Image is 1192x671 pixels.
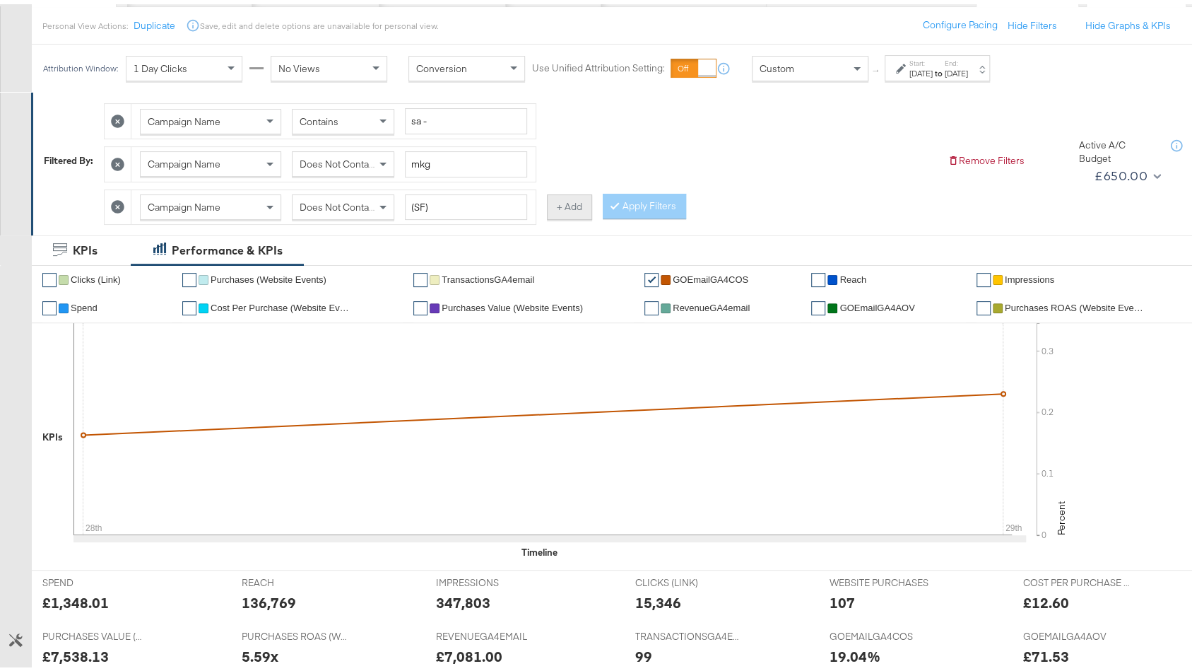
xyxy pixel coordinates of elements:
[42,642,109,663] div: £7,538.13
[42,426,63,440] div: KPIs
[829,642,880,663] div: 19.04%
[211,270,326,281] span: Purchases (Website Events)
[532,58,665,71] label: Use Unified Attribution Setting:
[635,642,652,663] div: 99
[42,16,128,28] div: Personal View Actions:
[1023,642,1069,663] div: £71.53
[42,588,109,609] div: £1,348.01
[134,15,175,28] button: Duplicate
[635,588,681,609] div: 15,346
[172,238,283,255] div: Performance & KPIs
[829,626,935,639] span: GOEMAILGA4COS
[829,572,935,585] span: WEBSITE PURCHASES
[148,197,220,209] span: Campaign Name
[278,58,320,71] span: No Views
[933,64,945,74] strong: to
[71,298,98,309] span: Spend
[148,153,220,166] span: Campaign Name
[42,59,119,69] div: Attribution Window:
[1005,298,1146,309] span: Purchases ROAS (Website Events)
[405,147,527,173] input: Enter a search term
[1005,270,1054,281] span: Impressions
[442,298,583,309] span: Purchases Value (Website Events)
[42,626,148,639] span: PURCHASES VALUE (WEBSITE EVENTS)
[829,588,854,609] div: 107
[44,150,93,163] div: Filtered By:
[976,269,991,283] a: ✔
[760,58,794,71] span: Custom
[1094,161,1147,182] div: £650.00
[547,190,592,216] button: + Add
[870,64,883,69] span: ↑
[405,190,527,216] input: Enter a search term
[73,238,98,255] div: KPIs
[909,54,933,64] label: Start:
[644,269,659,283] a: ✔
[300,153,377,166] span: Does Not Contain
[811,269,825,283] a: ✔
[211,298,352,309] span: Cost Per Purchase (Website Events)
[673,298,750,309] span: RevenueGA4email
[811,297,825,311] a: ✔
[1089,161,1164,183] button: £650.00
[71,270,121,281] span: Clicks (Link)
[436,626,542,639] span: REVENUEGA4EMAIL
[635,572,741,585] span: CLICKS (LINK)
[1023,588,1069,609] div: £12.60
[945,64,968,75] div: [DATE]
[839,298,914,309] span: GOEmailGA4AOV
[242,588,296,609] div: 136,769
[242,642,278,663] div: 5.59x
[42,269,57,283] a: ✔
[242,572,348,585] span: REACH
[134,58,187,71] span: 1 Day Clicks
[521,542,557,555] div: Timeline
[909,64,933,75] div: [DATE]
[182,297,196,311] a: ✔
[839,270,866,281] span: Reach
[1055,497,1068,531] text: Percent
[1085,15,1171,28] button: Hide Graphs & KPIs
[673,270,748,281] span: GOEmailGA4COS
[436,588,490,609] div: 347,803
[200,16,438,28] div: Save, edit and delete options are unavailable for personal view.
[300,111,338,124] span: Contains
[948,150,1025,163] button: Remove Filters
[300,197,377,209] span: Does Not Contain
[436,642,502,663] div: £7,081.00
[413,269,427,283] a: ✔
[405,104,527,130] input: Enter a search term
[976,297,991,311] a: ✔
[1008,15,1057,28] button: Hide Filters
[1079,134,1157,161] div: Active A/C Budget
[644,297,659,311] a: ✔
[1023,572,1129,585] span: COST PER PURCHASE (WEBSITE EVENTS)
[442,270,534,281] span: TransactionsGA4email
[413,297,427,311] a: ✔
[416,58,467,71] span: Conversion
[42,297,57,311] a: ✔
[182,269,196,283] a: ✔
[1023,626,1129,639] span: GOEMAILGA4AOV
[913,8,1008,34] button: Configure Pacing
[42,572,148,585] span: SPEND
[635,626,741,639] span: TRANSACTIONSGA4EMAIL
[945,54,968,64] label: End:
[148,111,220,124] span: Campaign Name
[242,626,348,639] span: PURCHASES ROAS (WEBSITE EVENTS)
[436,572,542,585] span: IMPRESSIONS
